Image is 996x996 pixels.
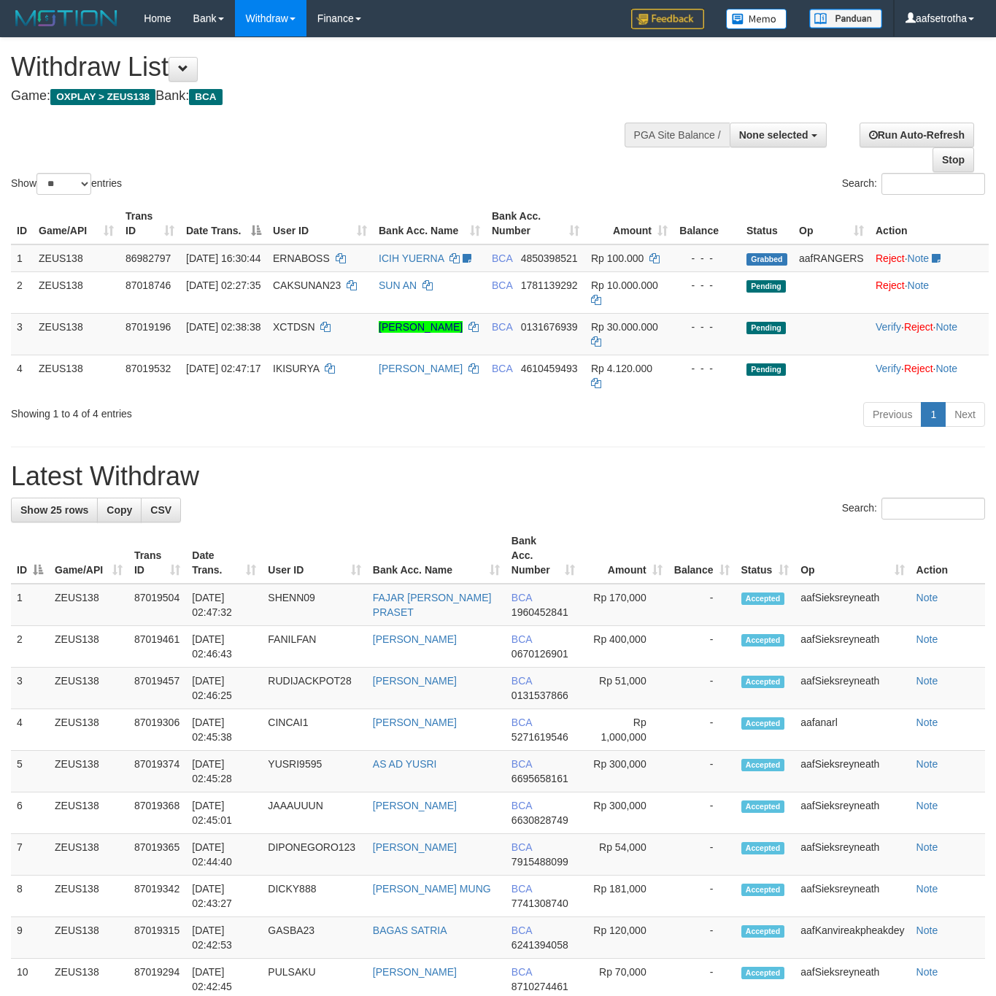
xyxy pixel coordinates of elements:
[511,841,532,853] span: BCA
[668,668,736,709] td: -
[379,279,417,291] a: SUN AN
[186,792,262,834] td: [DATE] 02:45:01
[521,279,578,291] span: Copy 1781139292 to clipboard
[795,834,910,876] td: aafSieksreyneath
[33,203,120,244] th: Game/API: activate to sort column ascending
[881,173,985,195] input: Search:
[33,355,120,396] td: ZEUS138
[521,252,578,264] span: Copy 4850398521 to clipboard
[11,668,49,709] td: 3
[511,675,532,687] span: BCA
[128,917,186,959] td: 87019315
[668,528,736,584] th: Balance: activate to sort column ascending
[746,322,786,334] span: Pending
[49,528,128,584] th: Game/API: activate to sort column ascending
[741,759,785,771] span: Accepted
[842,173,985,195] label: Search:
[373,966,457,978] a: [PERSON_NAME]
[373,883,491,895] a: [PERSON_NAME] MUNG
[186,668,262,709] td: [DATE] 02:46:25
[186,751,262,792] td: [DATE] 02:45:28
[581,751,668,792] td: Rp 300,000
[511,981,568,992] span: Copy 8710274461 to clipboard
[511,648,568,660] span: Copy 0670126901 to clipboard
[367,528,506,584] th: Bank Acc. Name: activate to sort column ascending
[668,626,736,668] td: -
[511,897,568,909] span: Copy 7741308740 to clipboard
[49,626,128,668] td: ZEUS138
[11,271,33,313] td: 2
[730,123,827,147] button: None selected
[126,279,171,291] span: 87018746
[945,402,985,427] a: Next
[863,402,922,427] a: Previous
[741,925,785,938] span: Accepted
[50,89,155,105] span: OXPLAY > ZEUS138
[11,462,985,491] h1: Latest Withdraw
[511,633,532,645] span: BCA
[150,504,171,516] span: CSV
[741,203,793,244] th: Status
[492,363,512,374] span: BCA
[128,876,186,917] td: 87019342
[11,792,49,834] td: 6
[668,792,736,834] td: -
[870,244,989,272] td: ·
[591,363,652,374] span: Rp 4.120.000
[267,203,373,244] th: User ID: activate to sort column ascending
[49,792,128,834] td: ZEUS138
[668,709,736,751] td: -
[186,709,262,751] td: [DATE] 02:45:38
[795,876,910,917] td: aafSieksreyneath
[262,751,367,792] td: YUSRI9595
[876,279,905,291] a: Reject
[881,498,985,520] input: Search:
[916,675,938,687] a: Note
[33,313,120,355] td: ZEUS138
[186,321,260,333] span: [DATE] 02:38:38
[506,528,581,584] th: Bank Acc. Number: activate to sort column ascending
[935,363,957,374] a: Note
[11,528,49,584] th: ID: activate to sort column descending
[186,252,260,264] span: [DATE] 16:30:44
[262,792,367,834] td: JAAAUUUN
[186,834,262,876] td: [DATE] 02:44:40
[120,203,180,244] th: Trans ID: activate to sort column ascending
[20,504,88,516] span: Show 25 rows
[128,626,186,668] td: 87019461
[911,528,985,584] th: Action
[128,709,186,751] td: 87019306
[11,355,33,396] td: 4
[273,321,315,333] span: XCTDSN
[741,717,785,730] span: Accepted
[933,147,974,172] a: Stop
[795,584,910,626] td: aafSieksreyneath
[11,313,33,355] td: 3
[935,321,957,333] a: Note
[916,592,938,603] a: Note
[189,89,222,105] span: BCA
[262,876,367,917] td: DICKY888
[273,252,330,264] span: ERNABOSS
[581,668,668,709] td: Rp 51,000
[726,9,787,29] img: Button%20Memo.svg
[511,856,568,868] span: Copy 7915488099 to clipboard
[870,203,989,244] th: Action
[581,792,668,834] td: Rp 300,000
[11,7,122,29] img: MOTION_logo.png
[511,690,568,701] span: Copy 0131537866 to clipboard
[585,203,673,244] th: Amount: activate to sort column ascending
[186,584,262,626] td: [DATE] 02:47:32
[373,841,457,853] a: [PERSON_NAME]
[668,751,736,792] td: -
[916,800,938,811] a: Note
[186,363,260,374] span: [DATE] 02:47:17
[141,498,181,522] a: CSV
[795,917,910,959] td: aafKanvireakpheakdey
[668,917,736,959] td: -
[11,751,49,792] td: 5
[373,717,457,728] a: [PERSON_NAME]
[860,123,974,147] a: Run Auto-Refresh
[521,363,578,374] span: Copy 4610459493 to clipboard
[746,280,786,293] span: Pending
